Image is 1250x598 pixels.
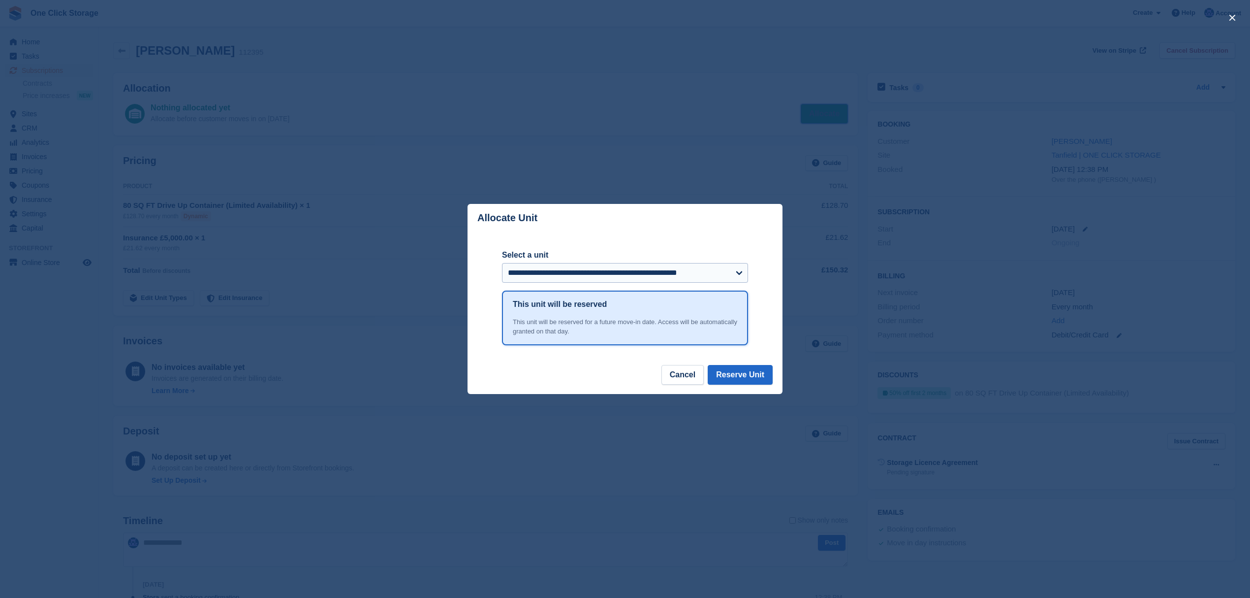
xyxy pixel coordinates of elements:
[708,365,773,385] button: Reserve Unit
[513,299,607,310] h1: This unit will be reserved
[502,249,748,261] label: Select a unit
[661,365,704,385] button: Cancel
[1224,10,1240,26] button: close
[477,212,537,224] p: Allocate Unit
[513,317,737,336] div: This unit will be reserved for a future move-in date. Access will be automatically granted on tha...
